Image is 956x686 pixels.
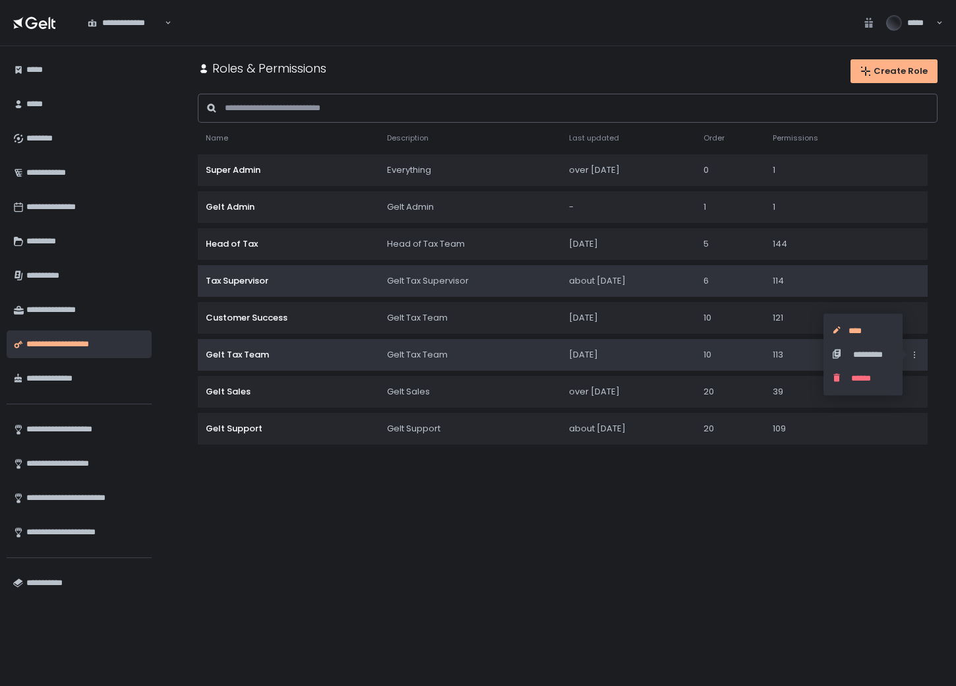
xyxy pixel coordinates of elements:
[773,133,818,143] span: Permissions
[387,238,553,250] div: Head of Tax Team
[206,238,371,250] div: Head of Tax
[569,312,688,324] div: [DATE]
[387,133,429,143] span: Description
[773,238,871,250] div: 144
[703,238,756,250] div: 5
[387,275,553,287] div: Gelt Tax Supervisor
[387,386,553,398] div: Gelt Sales
[569,133,619,143] span: Last updated
[773,349,871,361] div: 113
[206,164,371,176] div: Super Admin
[703,133,725,143] span: Order
[569,201,688,213] div: -
[206,312,371,324] div: Customer Success
[387,423,553,435] div: Gelt Support
[569,275,688,287] div: about [DATE]
[163,16,164,30] input: Search for option
[773,386,871,398] div: 39
[773,423,871,435] div: 109
[703,386,756,398] div: 20
[387,164,553,176] div: Everything
[79,9,171,37] div: Search for option
[387,201,553,213] div: Gelt Admin
[703,349,756,361] div: 10
[703,312,756,324] div: 10
[773,164,871,176] div: 1
[569,386,688,398] div: over [DATE]
[569,238,688,250] div: [DATE]
[703,423,756,435] div: 20
[773,312,871,324] div: 121
[569,164,688,176] div: over [DATE]
[860,65,928,77] div: Create Role
[206,201,371,213] div: Gelt Admin
[206,133,228,143] span: Name
[569,423,688,435] div: about [DATE]
[703,275,756,287] div: 6
[206,349,371,361] div: Gelt Tax Team
[703,201,756,213] div: 1
[206,275,371,287] div: Tax Supervisor
[569,349,688,361] div: [DATE]
[206,386,371,398] div: Gelt Sales
[387,349,553,361] div: Gelt Tax Team
[851,59,938,83] button: Create Role
[387,312,553,324] div: Gelt Tax Team
[198,59,326,77] div: Roles & Permissions
[206,423,371,435] div: Gelt Support
[703,164,756,176] div: 0
[773,201,871,213] div: 1
[773,275,871,287] div: 114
